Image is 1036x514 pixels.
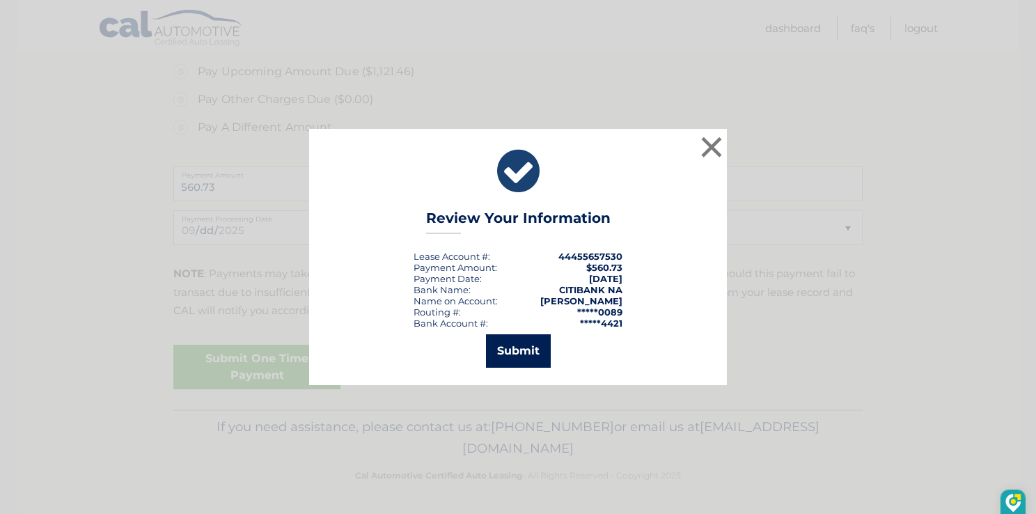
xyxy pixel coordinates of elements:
button: Submit [486,334,551,368]
div: Bank Name: [414,284,471,295]
div: Name on Account: [414,295,498,306]
div: : [414,273,482,284]
img: DzVsEph+IJtmAAAAAElFTkSuQmCC [1005,494,1021,513]
span: [DATE] [589,273,622,284]
h3: Review Your Information [426,210,611,234]
strong: [PERSON_NAME] [540,295,622,306]
strong: 44455657530 [558,251,622,262]
button: × [698,133,725,161]
div: Bank Account #: [414,318,488,329]
strong: CITIBANK NA [559,284,622,295]
div: Routing #: [414,306,461,318]
span: $560.73 [586,262,622,273]
span: Payment Date [414,273,480,284]
div: Lease Account #: [414,251,490,262]
div: Payment Amount: [414,262,497,273]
